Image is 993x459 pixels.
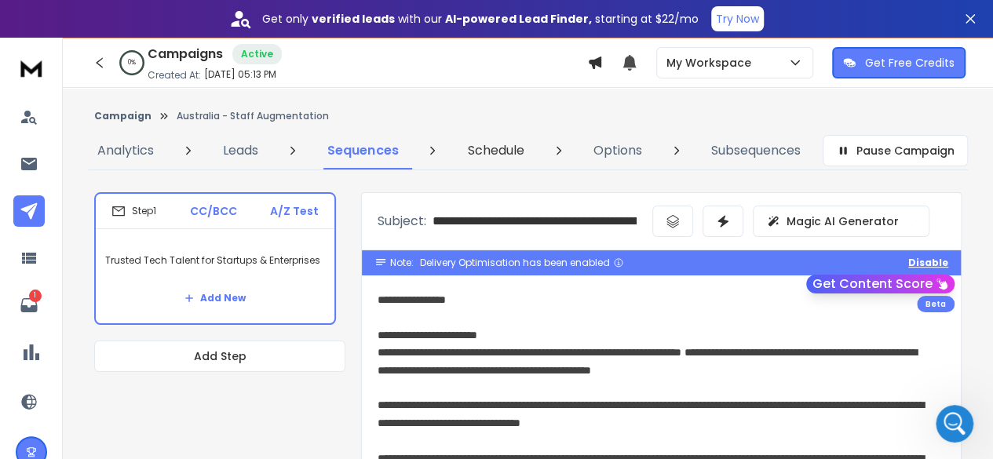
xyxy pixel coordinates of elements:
p: Sequences [327,141,398,160]
p: CC/BCC [190,203,237,219]
h1: Campaigns [148,45,223,64]
div: Ankit says… [13,214,301,250]
button: Home [246,6,276,36]
p: [DATE] 05:13 PM [204,68,276,81]
div: Australia - Staff Augmentation [110,250,301,284]
a: Subsequences [702,132,810,169]
p: 1 [29,290,42,302]
a: 1 [13,290,45,321]
p: Trusted Tech Talent for Startups & Enterprises [105,239,325,282]
p: Leads [223,141,258,160]
p: My Workspace [666,55,758,71]
span: Note: [390,257,414,269]
button: Get Content Score [806,275,955,293]
button: Campaign [94,110,152,122]
button: Add New [172,282,258,314]
h1: Box [76,15,99,27]
a: Sequences [318,132,407,169]
button: Send a message… [269,332,294,357]
p: A/Z Test [270,203,319,219]
textarea: Message… [13,305,301,332]
img: logo [16,53,47,82]
div: Ankit says… [13,250,301,286]
button: go back [10,6,40,36]
div: Australia - Staff Augmentation [122,259,289,275]
div: Delivery Optimisation has been enabled [420,257,624,269]
a: Options [584,132,652,169]
div: You’ll get replies here and in your email: ✉️ [25,76,245,137]
button: Upload attachment [75,338,87,351]
div: Box says… [13,67,301,214]
button: Pause Campaign [823,135,968,166]
p: Subject: [378,212,426,231]
button: Add Step [94,341,345,372]
div: Ankit says… [13,286,301,339]
p: Get Free Credits [865,55,955,71]
strong: verified leads [312,11,395,27]
div: Box • 1m ago [25,189,90,199]
div: India - Staff Augmentation [131,214,301,249]
p: Australia - Staff Augmentation [177,110,329,122]
li: Step1CC/BCCA/Z TestTrusted Tech Talent for Startups & EnterprisesAdd New [94,192,336,325]
b: [EMAIL_ADDRESS][DOMAIN_NAME] [25,107,150,136]
button: Gif picker [49,338,62,351]
p: Subsequences [711,141,801,160]
div: The team will be back 🕒 [25,146,245,177]
p: Created At: [148,69,201,82]
div: Active [232,44,282,64]
div: Close [276,6,304,35]
div: these are campaign names [126,286,301,320]
div: Beta [917,296,955,312]
a: Leads [214,132,268,169]
a: Schedule [458,132,534,169]
p: Try Now [716,11,759,27]
p: Get only with our starting at $22/mo [262,11,699,27]
b: [DATE] [38,162,80,174]
p: Schedule [468,141,524,160]
iframe: Intercom live chat [936,405,973,443]
p: Analytics [97,141,154,160]
button: Get Free Credits [832,47,966,78]
p: 0 % [128,58,136,67]
button: Try Now [711,6,764,31]
div: these are campaign names [139,295,289,311]
p: Magic AI Generator [787,213,899,229]
button: Emoji picker [24,338,37,351]
p: Options [593,141,642,160]
div: Step 1 [111,204,156,218]
button: Disable [908,257,948,269]
div: You’ll get replies here and in your email:✉️[EMAIL_ADDRESS][DOMAIN_NAME]The team will be back🕒[DA... [13,67,257,186]
img: Profile image for Box [45,9,70,34]
div: India - Staff Augmentation [144,224,289,239]
strong: AI-powered Lead Finder, [445,11,592,27]
button: Magic AI Generator [753,206,929,237]
a: Analytics [88,132,163,169]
